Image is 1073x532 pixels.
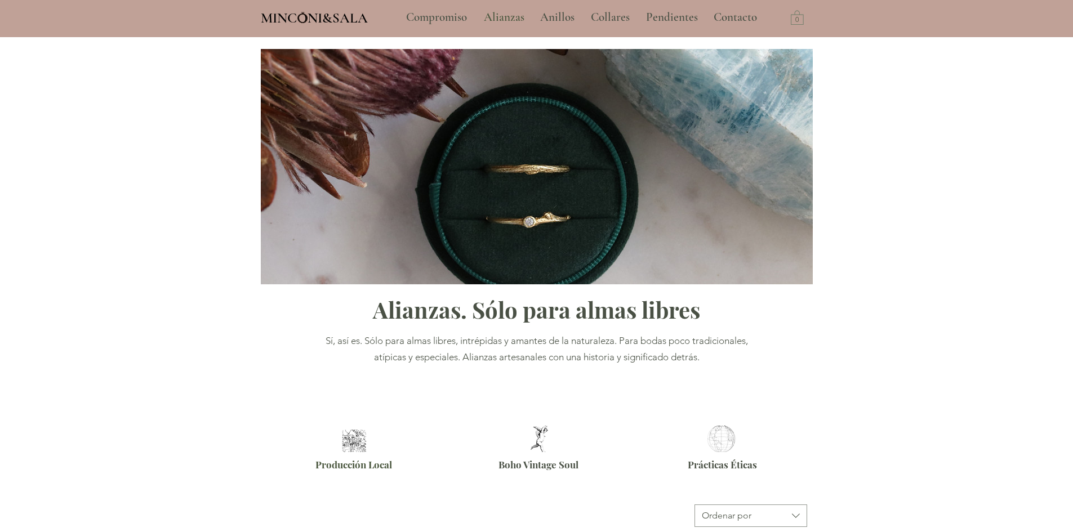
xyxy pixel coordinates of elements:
[532,3,582,32] a: Anillos
[400,3,473,32] p: Compromiso
[475,3,532,32] a: Alianzas
[261,10,368,26] span: MINCONI&SALA
[298,12,308,23] img: Minconi Sala
[585,3,635,32] p: Collares
[705,3,766,32] a: Contacto
[261,7,368,26] a: MINCONI&SALA
[398,3,475,32] a: Compromiso
[708,3,763,32] p: Contacto
[791,10,804,25] a: Carrito con 0 ítems
[535,3,580,32] p: Anillos
[638,3,705,32] a: Pendientes
[376,3,788,32] nav: Sitio
[582,3,638,32] a: Collares
[795,16,799,24] text: 0
[478,3,530,32] p: Alianzas
[640,3,704,32] p: Pendientes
